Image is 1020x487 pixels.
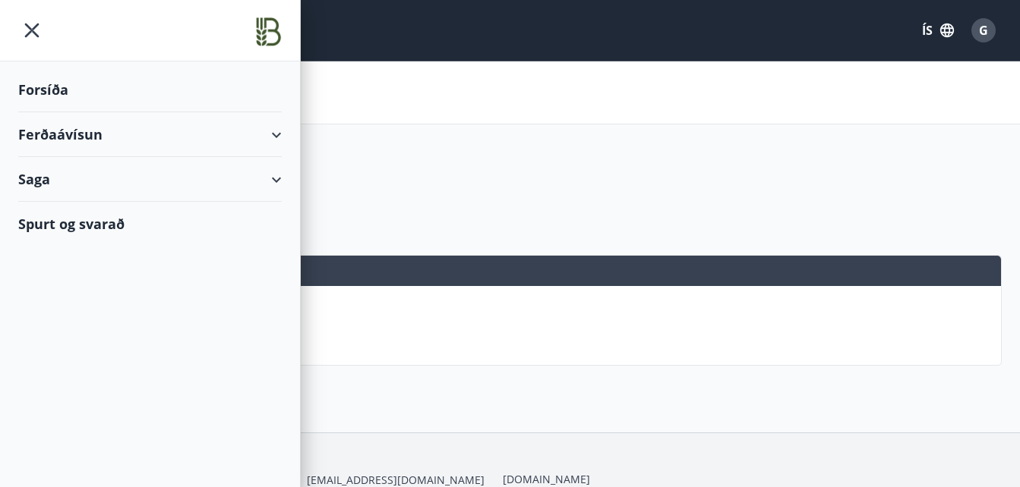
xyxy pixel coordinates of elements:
img: union_logo [255,17,282,47]
div: Ferðaávísun [18,112,282,157]
a: [DOMAIN_NAME] [503,472,590,486]
button: menu [18,17,46,44]
p: Punktar [31,331,995,347]
button: ÍS [914,17,962,44]
span: G [979,22,988,39]
p: Ferðaávísun [31,304,995,319]
div: Spurt og svarað [18,202,282,246]
button: G [965,12,1002,49]
div: Forsíða [18,68,282,112]
div: Saga [18,157,282,202]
